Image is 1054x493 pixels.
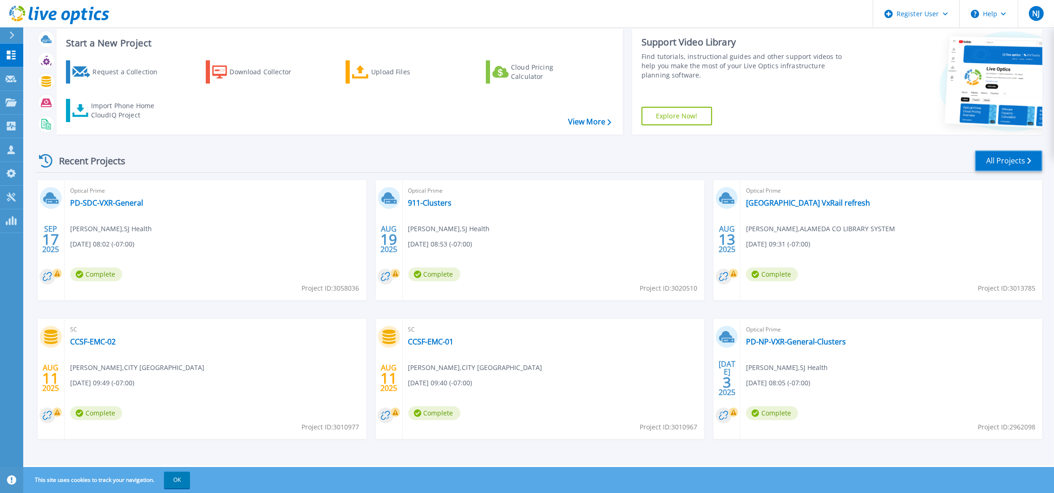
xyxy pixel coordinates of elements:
[746,267,798,281] span: Complete
[42,361,59,395] div: AUG 2025
[42,222,59,256] div: SEP 2025
[380,235,397,243] span: 19
[408,406,460,420] span: Complete
[640,422,697,432] span: Project ID: 3010967
[746,324,1037,335] span: Optical Prime
[975,150,1042,171] a: All Projects
[42,235,59,243] span: 17
[408,186,699,196] span: Optical Prime
[568,117,611,126] a: View More
[206,60,309,84] a: Download Collector
[91,101,164,120] div: Import Phone Home CloudIQ Project
[642,107,712,125] a: Explore Now!
[70,363,204,373] span: [PERSON_NAME] , CITY [GEOGRAPHIC_DATA]
[36,149,138,172] div: Recent Projects
[70,186,361,196] span: Optical Prime
[723,378,731,386] span: 3
[164,472,190,488] button: OK
[640,283,697,293] span: Project ID: 3020510
[746,239,810,249] span: [DATE] 09:31 (-07:00)
[70,378,134,388] span: [DATE] 09:49 (-07:00)
[70,337,116,346] a: CCSF-EMC-02
[719,235,735,243] span: 13
[70,198,143,208] a: PD-SDC-VXR-General
[380,361,398,395] div: AUG 2025
[408,363,543,373] span: [PERSON_NAME] , CITY [GEOGRAPHIC_DATA]
[70,224,152,234] span: [PERSON_NAME] , SJ Health
[70,267,122,281] span: Complete
[718,222,736,256] div: AUG 2025
[408,224,490,234] span: [PERSON_NAME] , SJ Health
[70,239,134,249] span: [DATE] 08:02 (-07:00)
[26,472,190,488] span: This site uses cookies to track your navigation.
[718,361,736,395] div: [DATE] 2025
[408,198,452,208] a: 911-Clusters
[380,222,398,256] div: AUG 2025
[42,374,59,382] span: 11
[486,60,589,84] a: Cloud Pricing Calculator
[70,324,361,335] span: SC
[746,337,846,346] a: PD-NP-VXR-General-Clusters
[380,374,397,382] span: 11
[408,267,460,281] span: Complete
[746,363,828,373] span: [PERSON_NAME] , SJ Health
[346,60,449,84] a: Upload Files
[642,36,852,48] div: Support Video Library
[978,422,1035,432] span: Project ID: 2962098
[978,283,1035,293] span: Project ID: 3013785
[230,63,304,81] div: Download Collector
[746,198,870,208] a: [GEOGRAPHIC_DATA] VxRail refresh
[408,239,472,249] span: [DATE] 08:53 (-07:00)
[511,63,585,81] div: Cloud Pricing Calculator
[66,38,611,48] h3: Start a New Project
[746,224,895,234] span: [PERSON_NAME] , ALAMEDA CO LIBRARY SYSTEM
[302,422,360,432] span: Project ID: 3010977
[66,60,170,84] a: Request a Collection
[1032,10,1040,17] span: NJ
[371,63,445,81] div: Upload Files
[408,337,454,346] a: CCSF-EMC-01
[746,378,810,388] span: [DATE] 08:05 (-07:00)
[92,63,167,81] div: Request a Collection
[408,324,699,335] span: SC
[302,283,360,293] span: Project ID: 3058036
[408,378,472,388] span: [DATE] 09:40 (-07:00)
[642,52,852,80] div: Find tutorials, instructional guides and other support videos to help you make the most of your L...
[746,186,1037,196] span: Optical Prime
[746,406,798,420] span: Complete
[70,406,122,420] span: Complete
